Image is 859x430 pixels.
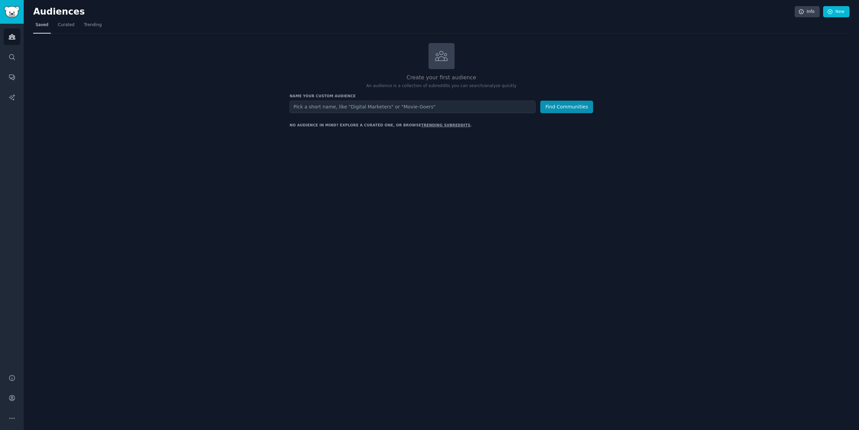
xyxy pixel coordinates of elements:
[823,6,850,18] a: New
[540,101,593,113] button: Find Communities
[290,74,593,82] h2: Create your first audience
[4,6,20,18] img: GummySearch logo
[290,94,593,98] h3: Name your custom audience
[58,22,75,28] span: Curated
[421,123,470,127] a: trending subreddits
[56,20,77,34] a: Curated
[36,22,48,28] span: Saved
[84,22,102,28] span: Trending
[290,101,536,113] input: Pick a short name, like "Digital Marketers" or "Movie-Goers"
[795,6,820,18] a: Info
[33,6,795,17] h2: Audiences
[82,20,104,34] a: Trending
[33,20,51,34] a: Saved
[290,83,593,89] p: An audience is a collection of subreddits you can search/analyze quickly
[290,123,472,127] div: No audience in mind? Explore a curated one, or browse .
